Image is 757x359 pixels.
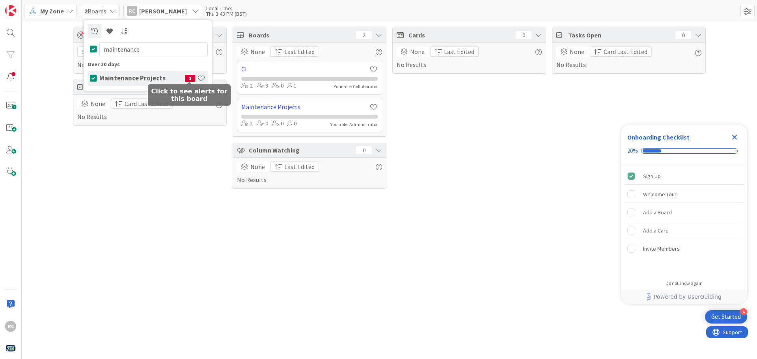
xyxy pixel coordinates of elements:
button: Last Edited [270,162,319,172]
div: Thu 3:43 PM (BST) [206,11,247,17]
div: No Results [77,99,222,121]
div: Add a Board [643,208,672,217]
span: Last Edited [444,47,474,56]
div: No Results [397,47,542,69]
div: Onboarding Checklist [627,132,690,142]
div: 4 [740,308,747,315]
div: 0 [257,119,268,128]
div: Welcome Tour [643,190,677,199]
div: Invite Members is incomplete. [624,240,744,257]
button: Last Edited [430,47,479,57]
div: No Results [237,162,382,184]
span: Last Edited [284,47,315,56]
div: Local Time: [206,6,247,11]
a: CI [241,64,369,74]
span: Tasks Open [568,30,671,40]
span: [PERSON_NAME] [139,6,187,16]
input: Search all cards and tasks... [77,47,212,57]
div: 2 [241,119,253,128]
span: My Zone [40,6,64,16]
a: Maintenance Projects [241,102,369,112]
div: No Results [77,47,222,69]
h4: Maintenance Projects [99,74,185,82]
div: 0 [272,119,283,128]
button: Card Last Edited [590,47,652,57]
div: 3 [257,82,268,90]
div: Your role: Administrator [330,121,378,128]
h5: Click to see alerts for this board [151,87,227,102]
div: Over 30 days [88,60,208,69]
div: Invite Members [643,244,680,253]
div: Add a Card is incomplete. [624,222,744,239]
div: Footer [621,290,747,304]
img: avatar [5,343,16,354]
div: RC [127,6,137,16]
div: Sign Up [643,171,661,181]
div: Do not show again [666,280,703,286]
div: Checklist Container [621,125,747,304]
div: Add a Board is incomplete. [624,204,744,221]
div: Get Started [711,313,741,321]
span: Column Watching [249,145,352,155]
div: Add a Card [643,226,669,235]
img: Visit kanbanzone.com [5,5,16,16]
span: None [91,99,105,108]
button: Last Edited [270,47,319,57]
div: 0 [516,31,531,39]
div: 0 [272,82,283,90]
a: Powered by UserGuiding [625,290,743,304]
b: 2 [84,7,88,15]
div: No Results [556,47,701,69]
div: Checklist items [621,164,747,275]
div: 0 [675,31,691,39]
div: Your role: Collaborator [334,83,378,90]
span: Cards [408,30,512,40]
div: Close Checklist [728,131,741,143]
span: None [570,47,584,56]
div: Checklist progress: 20% [627,147,741,154]
div: RC [5,321,16,332]
span: None [250,162,265,171]
span: None [250,47,265,56]
div: 1 [287,82,296,90]
button: Card Last Edited [111,99,173,109]
span: 1 [185,75,195,82]
span: Powered by UserGuiding [654,292,722,301]
span: Boards [249,30,352,40]
span: Last Edited [284,162,315,171]
div: 2 [241,82,253,90]
div: 20% [627,147,638,154]
span: Card Last Edited [604,47,647,56]
span: None [410,47,425,56]
div: Welcome Tour is incomplete. [624,186,744,203]
span: Boards [84,6,106,16]
div: 0 [356,146,372,154]
div: Sign Up is complete. [624,167,744,185]
div: 0 [287,119,296,128]
span: Support [17,1,36,11]
span: Card Last Edited [125,99,168,108]
div: 2 [356,31,372,39]
div: Open Get Started checklist, remaining modules: 4 [705,310,747,324]
input: Search for boards... [99,42,208,56]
